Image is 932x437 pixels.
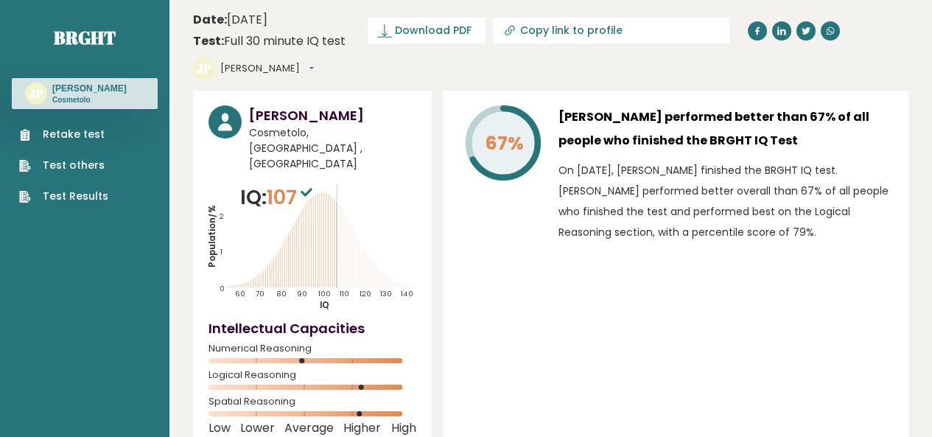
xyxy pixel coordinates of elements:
b: Date: [193,11,227,28]
p: On [DATE], [PERSON_NAME] finished the BRGHT IQ test. [PERSON_NAME] performed better overall than ... [558,160,893,242]
span: Low [209,425,231,431]
p: Cosmetolo [52,95,127,105]
span: 107 [267,183,316,211]
time: [DATE] [193,11,267,29]
a: Download PDF [368,18,486,43]
tspan: 1 [220,247,223,256]
a: Test Results [19,189,108,204]
span: Numerical Reasoning [209,346,416,352]
text: JP [197,60,211,77]
tspan: 100 [318,289,330,298]
h3: [PERSON_NAME] [249,105,416,125]
tspan: 130 [380,289,392,298]
a: Test others [19,158,108,173]
text: JP [29,85,43,102]
span: Logical Reasoning [209,372,416,378]
a: Retake test [19,127,108,142]
span: Lower [240,425,275,431]
span: Spatial Reasoning [209,399,416,405]
tspan: 110 [340,289,349,298]
tspan: 90 [297,289,307,298]
tspan: 140 [401,289,413,298]
span: Average [284,425,334,431]
tspan: Population/% [206,205,218,268]
h4: Intellectual Capacities [209,318,416,338]
button: [PERSON_NAME] [220,61,314,76]
tspan: 2 [220,211,224,221]
tspan: 60 [235,289,245,298]
tspan: 67% [485,130,524,156]
h3: [PERSON_NAME] performed better than 67% of all people who finished the BRGHT IQ Test [558,105,893,153]
tspan: 0 [220,284,225,293]
p: IQ: [240,183,316,212]
span: Download PDF [395,23,472,38]
div: Full 30 minute IQ test [193,32,346,50]
span: High [391,425,416,431]
tspan: 80 [276,289,287,298]
tspan: IQ [320,299,329,311]
span: Cosmetolo, [GEOGRAPHIC_DATA] , [GEOGRAPHIC_DATA] [249,125,416,172]
span: Higher [343,425,381,431]
b: Test: [193,32,224,49]
h3: [PERSON_NAME] [52,83,127,94]
a: Brght [54,26,116,49]
tspan: 70 [256,289,264,298]
tspan: 120 [360,289,371,298]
